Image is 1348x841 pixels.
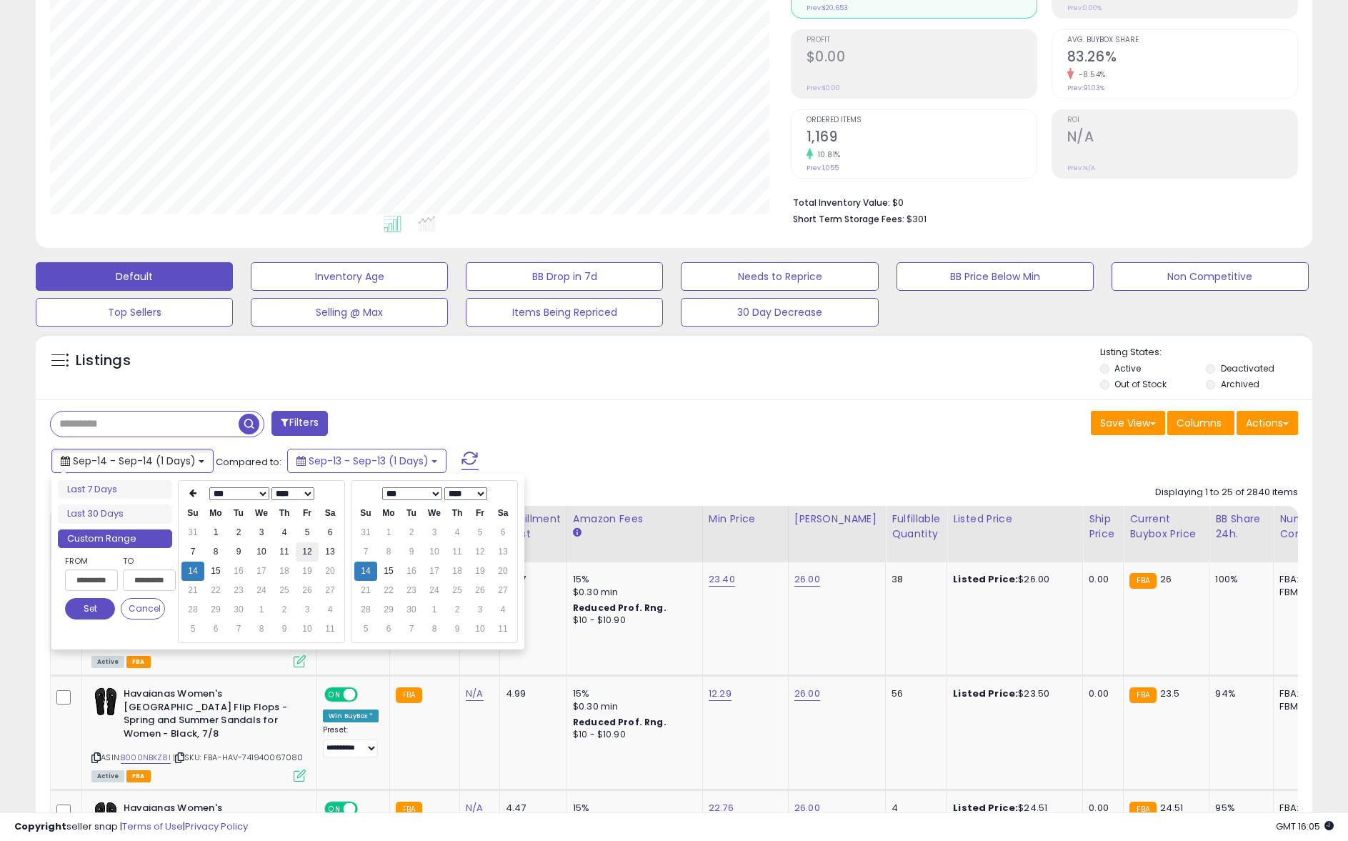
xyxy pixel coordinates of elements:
[273,581,296,600] td: 25
[1100,346,1312,359] p: Listing States:
[271,411,327,436] button: Filters
[423,600,446,619] td: 1
[1067,36,1297,44] span: Avg. Buybox Share
[892,573,936,586] div: 38
[953,687,1072,700] div: $23.50
[91,687,306,780] div: ASIN:
[14,820,248,834] div: seller snap | |
[319,581,341,600] td: 27
[296,542,319,562] td: 12
[506,512,561,542] div: Fulfillment Cost
[491,504,514,523] th: Sa
[377,600,400,619] td: 29
[251,262,448,291] button: Inventory Age
[794,572,820,587] a: 26.00
[227,562,250,581] td: 16
[1067,116,1297,124] span: ROI
[1167,411,1234,435] button: Columns
[1067,164,1095,172] small: Prev: N/A
[1067,4,1102,12] small: Prev: 0.00%
[1160,572,1172,586] span: 26
[953,572,1018,586] b: Listed Price:
[1279,512,1332,542] div: Num of Comp.
[1276,820,1334,833] span: 2025-09-15 16:05 GMT
[296,562,319,581] td: 19
[573,687,692,700] div: 15%
[1067,129,1297,148] h2: N/A
[73,454,196,468] span: Sep-14 - Sep-14 (1 Days)
[296,504,319,523] th: Fr
[573,729,692,741] div: $10 - $10.90
[469,600,491,619] td: 3
[1215,687,1262,700] div: 94%
[287,449,446,473] button: Sep-13 - Sep-13 (1 Days)
[793,196,890,209] b: Total Inventory Value:
[491,600,514,619] td: 4
[1177,416,1222,430] span: Columns
[1221,362,1274,374] label: Deactivated
[953,512,1077,527] div: Listed Price
[273,523,296,542] td: 4
[185,820,248,833] a: Privacy Policy
[423,504,446,523] th: We
[319,504,341,523] th: Sa
[354,504,377,523] th: Su
[573,716,666,728] b: Reduced Prof. Rng.
[354,542,377,562] td: 7
[469,562,491,581] td: 19
[400,562,423,581] td: 16
[953,687,1018,700] b: Listed Price:
[1129,573,1156,589] small: FBA
[1089,687,1112,700] div: 0.00
[907,212,927,226] span: $301
[469,542,491,562] td: 12
[273,619,296,639] td: 9
[892,512,941,542] div: Fulfillable Quantity
[319,562,341,581] td: 20
[354,562,377,581] td: 14
[273,504,296,523] th: Th
[76,351,131,371] h5: Listings
[469,619,491,639] td: 10
[273,600,296,619] td: 2
[466,298,663,327] button: Items Being Repriced
[58,529,172,549] li: Custom Range
[466,262,663,291] button: BB Drop in 7d
[400,600,423,619] td: 30
[1112,262,1309,291] button: Non Competitive
[1279,586,1327,599] div: FBM: 1
[400,542,423,562] td: 9
[1114,362,1141,374] label: Active
[793,213,904,225] b: Short Term Storage Fees:
[126,770,151,782] span: FBA
[227,600,250,619] td: 30
[65,554,115,568] label: From
[469,504,491,523] th: Fr
[807,129,1037,148] h2: 1,169
[400,581,423,600] td: 23
[506,687,556,700] div: 4.99
[216,455,281,469] span: Compared to:
[91,656,124,668] span: All listings currently available for purchase on Amazon
[204,542,227,562] td: 8
[573,614,692,627] div: $10 - $10.90
[892,687,936,700] div: 56
[807,49,1037,68] h2: $0.00
[121,598,165,619] button: Cancel
[354,600,377,619] td: 28
[1129,687,1156,703] small: FBA
[573,527,581,539] small: Amazon Fees.
[446,523,469,542] td: 4
[377,581,400,600] td: 22
[1114,378,1167,390] label: Out of Stock
[446,581,469,600] td: 25
[91,573,306,666] div: ASIN:
[491,542,514,562] td: 13
[356,689,379,701] span: OFF
[250,600,273,619] td: 1
[250,542,273,562] td: 10
[709,687,732,701] a: 12.29
[377,504,400,523] th: Mo
[423,562,446,581] td: 17
[273,542,296,562] td: 11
